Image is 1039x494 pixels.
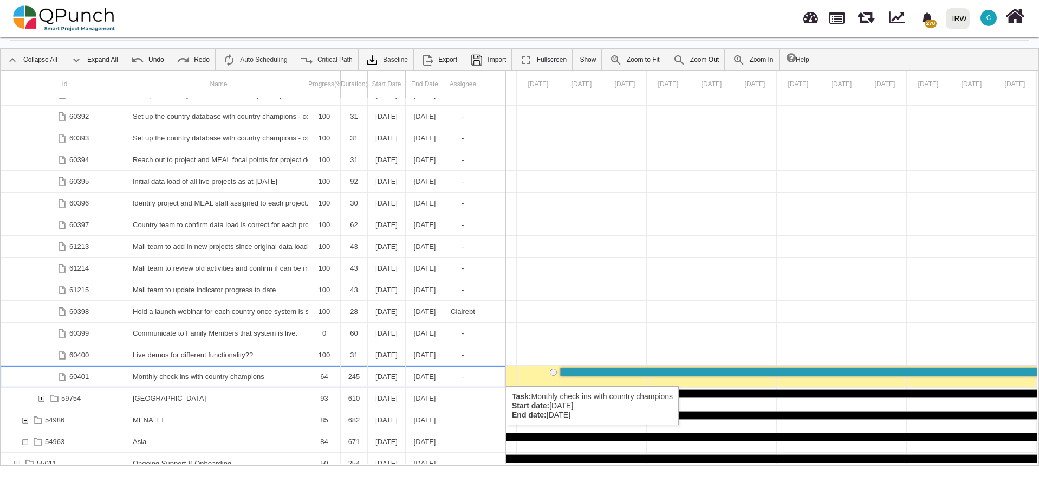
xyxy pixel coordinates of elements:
a: bell fill278 [915,1,941,35]
a: Redo [171,49,215,70]
div: 28-02-2025 [406,301,444,322]
div: 61215 [1,279,129,300]
div: 100 [308,149,341,170]
div: 100 [308,193,341,214]
div: - [444,258,482,279]
a: Expand All [64,49,124,70]
div: 28 [341,301,368,322]
div: 100 [308,344,341,365]
img: ic_redo_24.f94b082.png [177,54,190,67]
a: Undo [126,49,170,70]
div: 01-01-2025 [368,258,406,279]
div: IRW [952,9,967,28]
div: [DATE] [409,301,440,322]
div: [DATE] [371,258,402,279]
div: 0 [311,323,337,344]
div: End Date [406,71,444,98]
div: Task: Set up the country database with country champions - complete country geo database Start da... [1,106,505,127]
div: - [444,236,482,257]
a: Baseline [360,49,413,70]
div: [DATE] [371,106,402,127]
a: Critical Path [295,49,358,70]
div: Dynamic Report [884,1,915,36]
div: 43 [341,279,368,300]
div: 100 [311,149,337,170]
img: ic_auto_scheduling_24.ade0d5b.png [223,54,236,67]
div: [DATE] [409,236,440,257]
div: 60399 [69,323,89,344]
div: 01-05-2024 [368,106,406,127]
div: 85 [308,409,341,431]
div: - [444,323,482,344]
img: ic_zoom_out.687aa02.png [673,54,686,67]
div: 60 [341,323,368,344]
div: - [447,344,478,365]
div: 100 [311,344,337,365]
div: Monthly check ins with country champions [DATE] [DATE] [506,386,679,425]
div: 61213 [1,236,129,257]
div: [DATE] [409,388,440,409]
span: Releases [858,5,874,23]
div: 05 May 2025 [733,71,777,98]
div: 0 [308,323,341,344]
div: [DATE] [371,171,402,192]
div: [DATE] [371,301,402,322]
div: Clairebt [447,301,478,322]
div: - [444,366,482,387]
div: Hold a launch webinar for each country once system is set up and ready for ongoing use [129,301,308,322]
div: Start Date [368,71,406,98]
div: 31 [341,127,368,149]
div: 100 [311,258,337,279]
div: 01-05-2024 [368,388,406,409]
div: Task: Communicate to Family Members that system is live. Start date: 01-09-2025 End date: 30-10-2025 [1,323,505,344]
div: Communicate to Family Members that system is live. [129,323,308,344]
div: MENA_EE [129,409,308,431]
a: IRW [941,1,974,36]
div: Task: Hold a launch webinar for each country once system is set up and ready for ongoing use Star... [1,301,505,323]
div: 31 [341,149,368,170]
div: 610 [344,388,364,409]
div: 100 [308,171,341,192]
div: 11 May 2025 [993,71,1037,98]
div: 30-10-2025 [406,323,444,344]
div: 50 [308,453,341,474]
div: 31-01-2025 [406,214,444,235]
img: ic_export_24.4e1404f.png [421,54,434,67]
div: 60401 [1,366,129,387]
div: Task: Asia Start date: 01-03-2024 End date: 31-12-2025 [1,431,505,453]
div: 31-05-2024 [406,127,444,149]
div: - [444,149,482,170]
div: 19-02-2024 [368,409,406,431]
div: Mali team to add in new projects since original data load done [129,236,308,257]
div: 60392 [1,106,129,127]
div: 671 [341,431,368,452]
div: 09 May 2025 [907,71,950,98]
div: Reach out to project and MEAL focal points for project documentation [133,149,304,170]
div: - [444,214,482,235]
div: 62 [344,214,364,235]
div: Hold a launch webinar for each country once system is set up and ready for ongoing use [133,301,304,322]
div: Task: Monthly check ins with country champions Start date: 01-05-2025 End date: 31-12-2025 [1,366,505,388]
div: 10 May 2025 [950,71,993,98]
div: 31 [344,127,364,149]
div: - [447,106,478,127]
div: 08 May 2025 [863,71,907,98]
div: 31-12-2025 [406,453,444,474]
div: Mali team to review old activities and confirm if can be marked as complete or not [133,258,304,279]
div: [DATE] [371,344,402,365]
div: 60394 [69,149,89,170]
div: 30 Apr 2025 [517,71,560,98]
div: - [447,258,478,279]
div: 60396 [69,193,89,214]
div: 43 [344,279,364,300]
div: 61215 [69,279,89,300]
div: 60398 [1,301,129,322]
div: 54963 [1,431,129,452]
div: Task: Ongoing Support & Onboarding Start date: 22-04-2025 End date: 31-12-2025 [1,453,505,474]
div: 31-10-2024 [406,171,444,192]
div: 61214 [69,258,89,279]
div: Name [129,71,308,98]
div: [DATE] [409,323,440,344]
img: ic_expand_all_24.71e1805.png [70,54,83,67]
div: Set up the country database with country champions - complete country geo database [133,106,304,127]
